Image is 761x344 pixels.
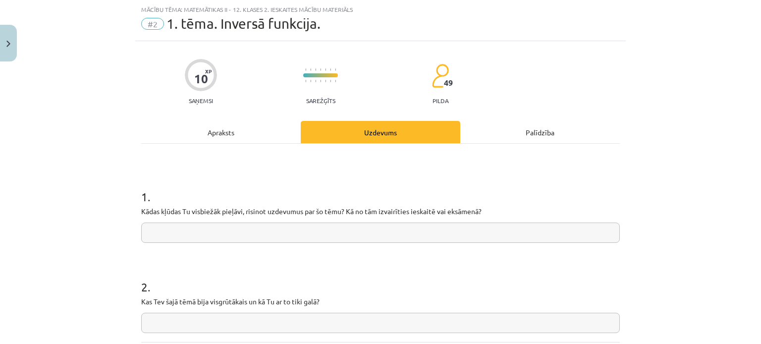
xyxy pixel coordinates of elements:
[194,72,208,86] div: 10
[433,97,448,104] p: pilda
[310,80,311,82] img: icon-short-line-57e1e144782c952c97e751825c79c345078a6d821885a25fce030b3d8c18986b.svg
[305,80,306,82] img: icon-short-line-57e1e144782c952c97e751825c79c345078a6d821885a25fce030b3d8c18986b.svg
[460,121,620,143] div: Palīdzība
[310,68,311,71] img: icon-short-line-57e1e144782c952c97e751825c79c345078a6d821885a25fce030b3d8c18986b.svg
[141,6,620,13] div: Mācību tēma: Matemātikas ii - 12. klases 2. ieskaites mācību materiāls
[166,15,321,32] span: 1. tēma. Inversā funkcija.
[141,18,164,30] span: #2
[432,63,449,88] img: students-c634bb4e5e11cddfef0936a35e636f08e4e9abd3cc4e673bd6f9a4125e45ecb1.svg
[315,68,316,71] img: icon-short-line-57e1e144782c952c97e751825c79c345078a6d821885a25fce030b3d8c18986b.svg
[301,121,460,143] div: Uzdevums
[335,80,336,82] img: icon-short-line-57e1e144782c952c97e751825c79c345078a6d821885a25fce030b3d8c18986b.svg
[325,68,326,71] img: icon-short-line-57e1e144782c952c97e751825c79c345078a6d821885a25fce030b3d8c18986b.svg
[330,68,331,71] img: icon-short-line-57e1e144782c952c97e751825c79c345078a6d821885a25fce030b3d8c18986b.svg
[330,80,331,82] img: icon-short-line-57e1e144782c952c97e751825c79c345078a6d821885a25fce030b3d8c18986b.svg
[335,68,336,71] img: icon-short-line-57e1e144782c952c97e751825c79c345078a6d821885a25fce030b3d8c18986b.svg
[306,97,335,104] p: Sarežģīts
[185,97,217,104] p: Saņemsi
[320,80,321,82] img: icon-short-line-57e1e144782c952c97e751825c79c345078a6d821885a25fce030b3d8c18986b.svg
[444,78,453,87] span: 49
[305,68,306,71] img: icon-short-line-57e1e144782c952c97e751825c79c345078a6d821885a25fce030b3d8c18986b.svg
[141,172,620,203] h1: 1 .
[320,68,321,71] img: icon-short-line-57e1e144782c952c97e751825c79c345078a6d821885a25fce030b3d8c18986b.svg
[315,80,316,82] img: icon-short-line-57e1e144782c952c97e751825c79c345078a6d821885a25fce030b3d8c18986b.svg
[6,41,10,47] img: icon-close-lesson-0947bae3869378f0d4975bcd49f059093ad1ed9edebbc8119c70593378902aed.svg
[205,68,212,74] span: XP
[141,263,620,293] h1: 2 .
[141,296,620,307] p: Kas Tev šajā tēmā bija visgrūtākais un kā Tu ar to tiki galā?
[141,206,620,217] p: Kādas kļūdas Tu visbiežāk pieļāvi, risinot uzdevumus par šo tēmu? Kā no tām izvairīties ieskaitē ...
[141,121,301,143] div: Apraksts
[325,80,326,82] img: icon-short-line-57e1e144782c952c97e751825c79c345078a6d821885a25fce030b3d8c18986b.svg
